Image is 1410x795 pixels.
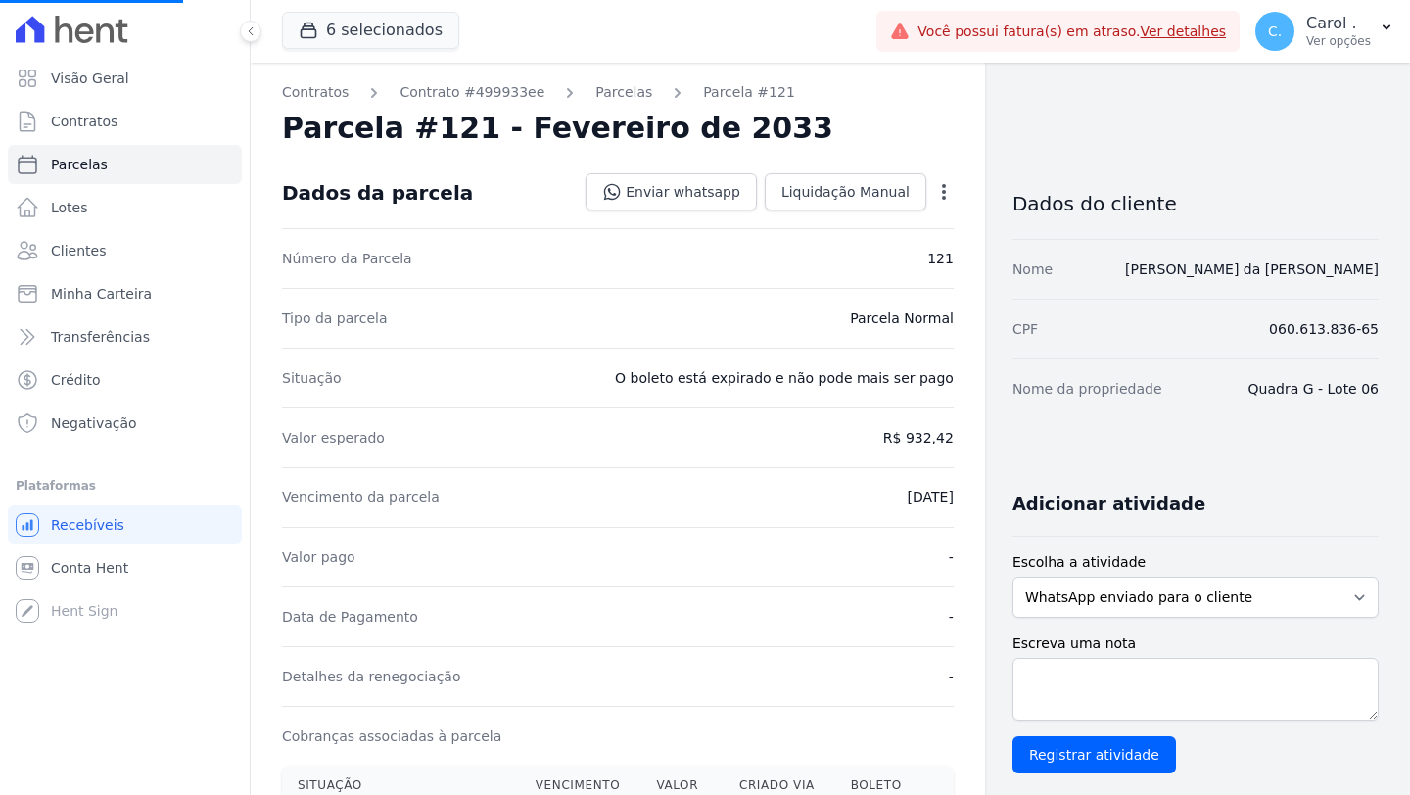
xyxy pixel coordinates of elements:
[51,370,101,390] span: Crédito
[51,198,88,217] span: Lotes
[8,59,242,98] a: Visão Geral
[8,403,242,443] a: Negativação
[51,284,152,304] span: Minha Carteira
[1269,319,1379,339] dd: 060.613.836-65
[586,173,757,210] a: Enviar whatsapp
[282,726,501,746] dt: Cobranças associadas à parcela
[282,428,385,447] dt: Valor esperado
[16,474,234,497] div: Plataformas
[282,308,388,328] dt: Tipo da parcela
[1306,33,1371,49] p: Ver opções
[51,112,117,131] span: Contratos
[765,173,926,210] a: Liquidação Manual
[703,82,795,103] a: Parcela #121
[8,274,242,313] a: Minha Carteira
[1248,379,1379,398] dd: Quadra G - Lote 06
[1012,492,1205,516] h3: Adicionar atividade
[1306,14,1371,33] p: Carol .
[949,667,954,686] dd: -
[282,82,349,103] a: Contratos
[51,155,108,174] span: Parcelas
[282,607,418,627] dt: Data de Pagamento
[949,607,954,627] dd: -
[282,249,412,268] dt: Número da Parcela
[8,188,242,227] a: Lotes
[850,308,954,328] dd: Parcela Normal
[51,558,128,578] span: Conta Hent
[282,488,440,507] dt: Vencimento da parcela
[8,548,242,587] a: Conta Hent
[1012,319,1038,339] dt: CPF
[781,182,910,202] span: Liquidação Manual
[282,667,461,686] dt: Detalhes da renegociação
[51,69,129,88] span: Visão Geral
[8,145,242,184] a: Parcelas
[51,241,106,260] span: Clientes
[927,249,954,268] dd: 121
[917,22,1226,42] span: Você possui fatura(s) em atraso.
[908,488,954,507] dd: [DATE]
[51,413,137,433] span: Negativação
[282,368,342,388] dt: Situação
[949,547,954,567] dd: -
[282,82,954,103] nav: Breadcrumb
[1012,192,1379,215] h3: Dados do cliente
[1240,4,1410,59] button: C. Carol . Ver opções
[1012,633,1379,654] label: Escreva uma nota
[615,368,954,388] dd: O boleto está expirado e não pode mais ser pago
[883,428,954,447] dd: R$ 932,42
[1012,552,1379,573] label: Escolha a atividade
[1012,379,1162,398] dt: Nome da propriedade
[282,111,833,146] h2: Parcela #121 - Fevereiro de 2033
[1268,24,1282,38] span: C.
[282,181,473,205] div: Dados da parcela
[51,515,124,535] span: Recebíveis
[8,102,242,141] a: Contratos
[595,82,652,103] a: Parcelas
[8,505,242,544] a: Recebíveis
[8,231,242,270] a: Clientes
[399,82,544,103] a: Contrato #499933ee
[8,360,242,399] a: Crédito
[1140,23,1226,39] a: Ver detalhes
[51,327,150,347] span: Transferências
[282,12,459,49] button: 6 selecionados
[1012,736,1176,773] input: Registrar atividade
[282,547,355,567] dt: Valor pago
[1125,261,1379,277] a: [PERSON_NAME] da [PERSON_NAME]
[1012,259,1053,279] dt: Nome
[8,317,242,356] a: Transferências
